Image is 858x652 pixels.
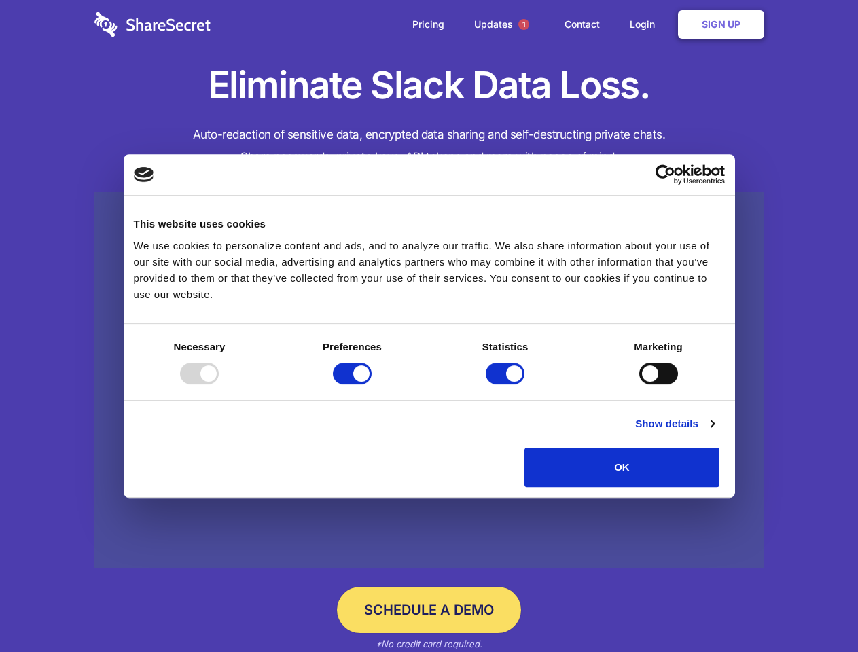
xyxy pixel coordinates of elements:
a: Wistia video thumbnail [94,192,764,568]
h1: Eliminate Slack Data Loss. [94,61,764,110]
a: Schedule a Demo [337,587,521,633]
a: Pricing [399,3,458,46]
a: Login [616,3,675,46]
a: Sign Up [678,10,764,39]
img: logo [134,167,154,182]
strong: Statistics [482,341,529,352]
strong: Necessary [174,341,226,352]
a: Contact [551,3,613,46]
button: OK [524,448,719,487]
em: *No credit card required. [376,638,482,649]
a: Show details [635,416,714,432]
strong: Preferences [323,341,382,352]
span: 1 [518,19,529,30]
div: This website uses cookies [134,216,725,232]
a: Usercentrics Cookiebot - opens in a new window [606,164,725,185]
h4: Auto-redaction of sensitive data, encrypted data sharing and self-destructing private chats. Shar... [94,124,764,168]
strong: Marketing [634,341,683,352]
div: We use cookies to personalize content and ads, and to analyze our traffic. We also share informat... [134,238,725,303]
img: logo-wordmark-white-trans-d4663122ce5f474addd5e946df7df03e33cb6a1c49d2221995e7729f52c070b2.svg [94,12,211,37]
